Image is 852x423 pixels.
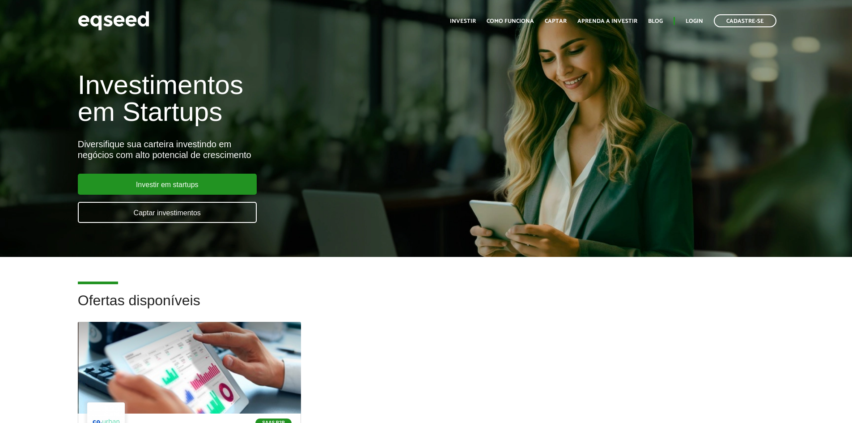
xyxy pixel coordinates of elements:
[78,72,491,125] h1: Investimentos em Startups
[648,18,663,24] a: Blog
[78,139,491,160] div: Diversifique sua carteira investindo em negócios com alto potencial de crescimento
[545,18,567,24] a: Captar
[78,174,257,195] a: Investir em startups
[686,18,703,24] a: Login
[78,293,775,322] h2: Ofertas disponíveis
[577,18,637,24] a: Aprenda a investir
[450,18,476,24] a: Investir
[487,18,534,24] a: Como funciona
[78,202,257,223] a: Captar investimentos
[714,14,776,27] a: Cadastre-se
[78,9,149,33] img: EqSeed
